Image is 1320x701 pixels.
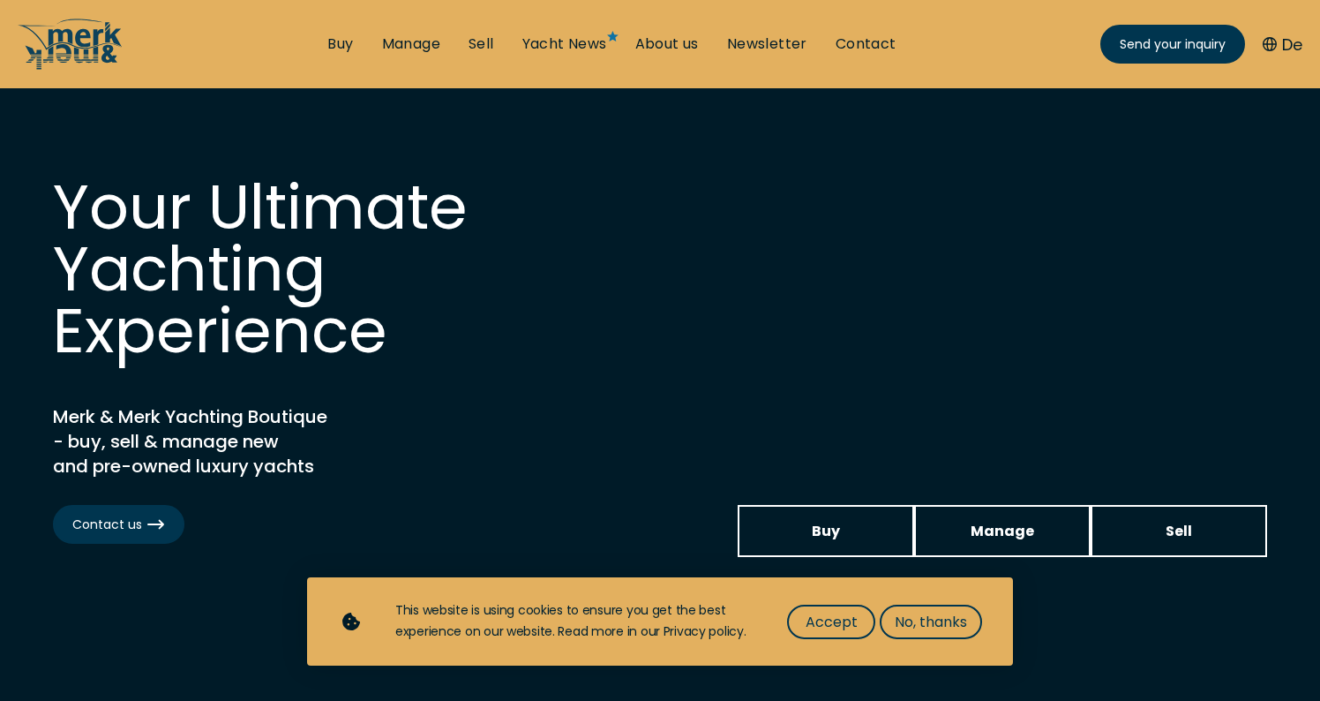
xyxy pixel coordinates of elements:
[469,34,494,54] a: Sell
[895,611,967,633] span: No, thanks
[53,404,494,479] h2: Merk & Merk Yachting Boutique - buy, sell & manage new and pre-owned luxury yachts
[738,505,914,557] a: Buy
[1166,520,1192,542] span: Sell
[327,34,353,54] a: Buy
[787,605,875,639] button: Accept
[382,34,440,54] a: Manage
[53,505,184,544] a: Contact us
[1091,505,1267,557] a: Sell
[727,34,807,54] a: Newsletter
[806,611,858,633] span: Accept
[1100,25,1245,64] a: Send your inquiry
[53,177,582,362] h1: Your Ultimate Yachting Experience
[1263,33,1302,57] button: De
[522,34,607,54] a: Yacht News
[72,516,165,534] span: Contact us
[395,600,752,643] div: This website is using cookies to ensure you get the best experience on our website. Read more in ...
[914,505,1091,557] a: Manage
[635,34,699,54] a: About us
[971,520,1034,542] span: Manage
[880,605,982,639] button: No, thanks
[1120,35,1226,54] span: Send your inquiry
[664,622,744,640] a: Privacy policy
[812,520,840,542] span: Buy
[836,34,896,54] a: Contact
